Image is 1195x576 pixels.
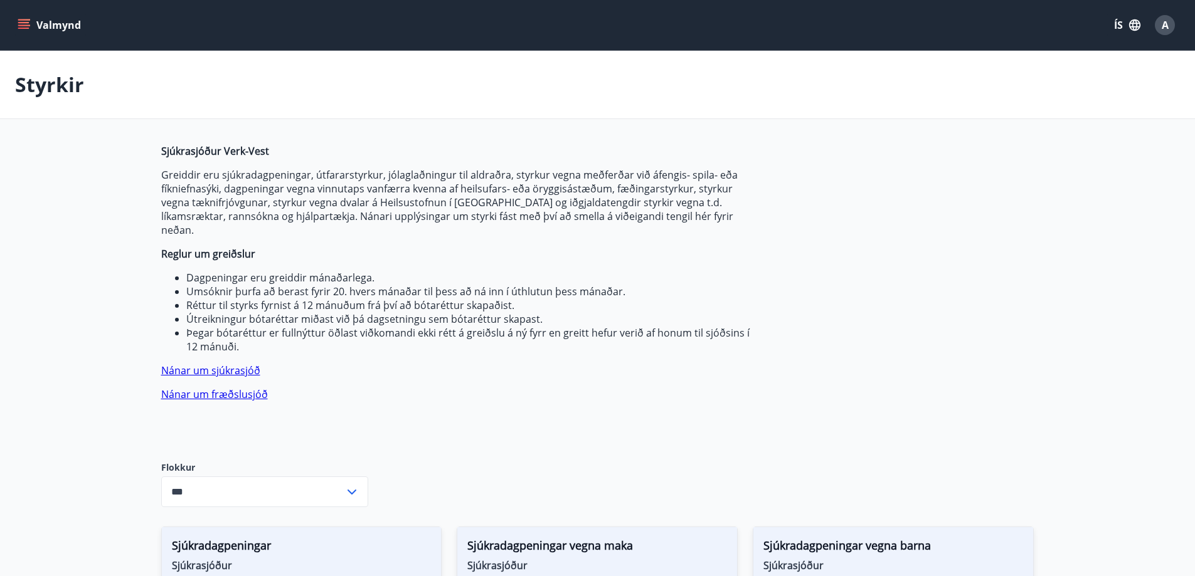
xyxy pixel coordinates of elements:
span: Sjúkrasjóður [467,558,727,572]
span: Sjúkradagpeningar vegna maka [467,537,727,558]
li: Dagpeningar eru greiddir mánaðarlega. [186,271,753,285]
p: Greiddir eru sjúkradagpeningar, útfararstyrkur, jólaglaðningur til aldraðra, styrkur vegna meðfer... [161,168,753,237]
a: Nánar um fræðslusjóð [161,387,268,401]
li: Útreikningur bótaréttar miðast við þá dagsetningu sem bótaréttur skapast. [186,312,753,326]
li: Þegar bótaréttur er fullnýttur öðlast viðkomandi ekki rétt á greiðslu á ný fyrr en greitt hefur v... [186,326,753,353]
span: Sjúkradagpeningar [172,537,432,558]
p: Styrkir [15,71,84,98]
span: Sjúkrasjóður [763,558,1023,572]
span: Sjúkradagpeningar vegna barna [763,537,1023,558]
strong: Sjúkrasjóður Verk-Vest [161,144,269,158]
li: Réttur til styrks fyrnist á 12 mánuðum frá því að bótaréttur skapaðist. [186,298,753,312]
label: Flokkur [161,461,368,474]
button: A [1150,10,1180,40]
a: Nánar um sjúkrasjóð [161,364,260,377]
span: A [1162,18,1169,32]
strong: Reglur um greiðslur [161,247,255,261]
span: Sjúkrasjóður [172,558,432,572]
button: ÍS [1107,14,1147,36]
li: Umsóknir þurfa að berast fyrir 20. hvers mánaðar til þess að ná inn í úthlutun þess mánaðar. [186,285,753,298]
button: menu [15,14,86,36]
